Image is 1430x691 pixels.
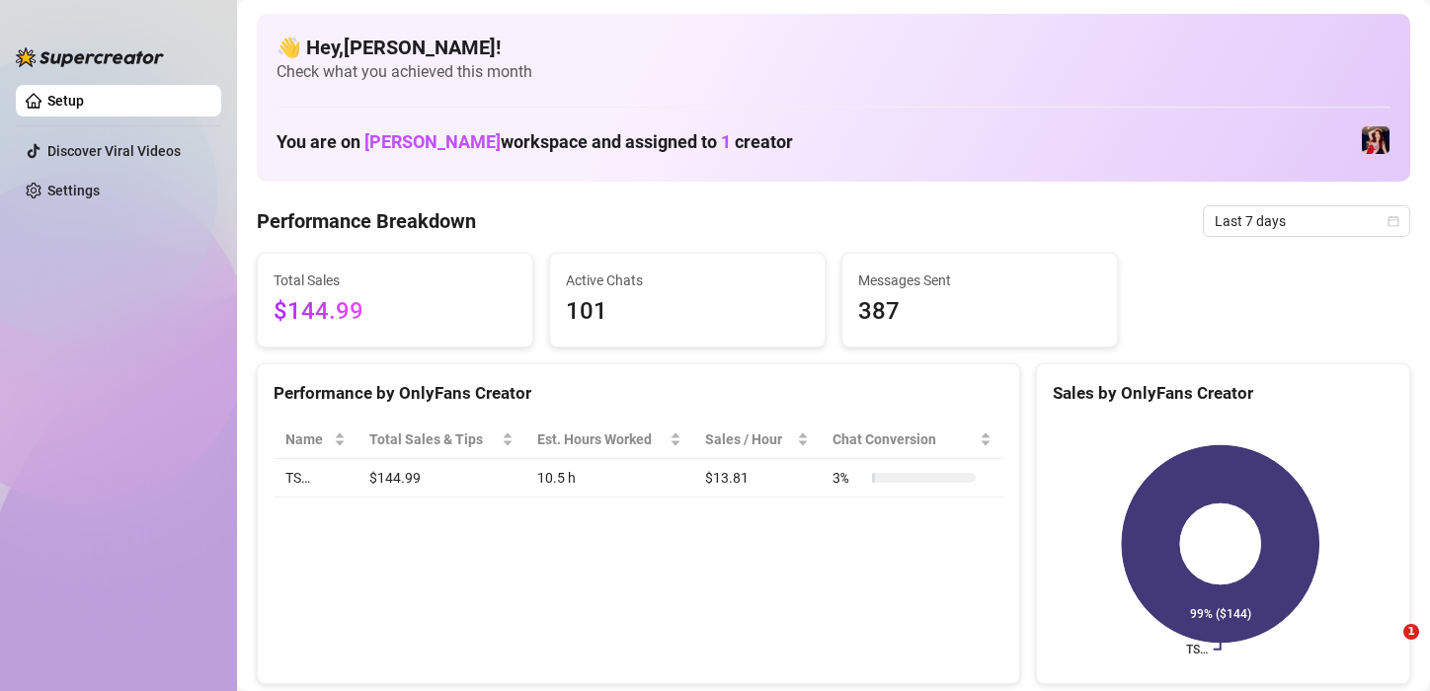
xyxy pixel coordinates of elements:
[274,459,357,498] td: TS…
[285,428,330,450] span: Name
[833,428,976,450] span: Chat Conversion
[693,421,821,459] th: Sales / Hour
[357,459,525,498] td: $144.99
[274,421,357,459] th: Name
[16,47,164,67] img: logo-BBDzfeDw.svg
[47,143,181,159] a: Discover Viral Videos
[274,293,516,331] span: $144.99
[566,293,809,331] span: 101
[277,131,793,153] h1: You are on workspace and assigned to creator
[858,269,1101,291] span: Messages Sent
[1215,206,1398,236] span: Last 7 days
[1362,126,1390,154] img: TS (@ohitsemmarose)
[721,131,731,152] span: 1
[1403,624,1419,640] span: 1
[525,459,694,498] td: 10.5 h
[821,421,1003,459] th: Chat Conversion
[1053,380,1393,407] div: Sales by OnlyFans Creator
[357,421,525,459] th: Total Sales & Tips
[364,131,501,152] span: [PERSON_NAME]
[705,428,793,450] span: Sales / Hour
[277,34,1390,61] h4: 👋 Hey, [PERSON_NAME] !
[47,93,84,109] a: Setup
[277,61,1390,83] span: Check what you achieved this month
[47,183,100,198] a: Settings
[566,269,809,291] span: Active Chats
[858,293,1101,331] span: 387
[833,467,864,489] span: 3 %
[274,380,1003,407] div: Performance by OnlyFans Creator
[693,459,821,498] td: $13.81
[537,428,667,450] div: Est. Hours Worked
[369,428,498,450] span: Total Sales & Tips
[257,207,476,235] h4: Performance Breakdown
[1186,643,1208,656] text: TS…
[1388,215,1399,227] span: calendar
[274,269,516,291] span: Total Sales
[1363,624,1410,671] iframe: Intercom live chat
